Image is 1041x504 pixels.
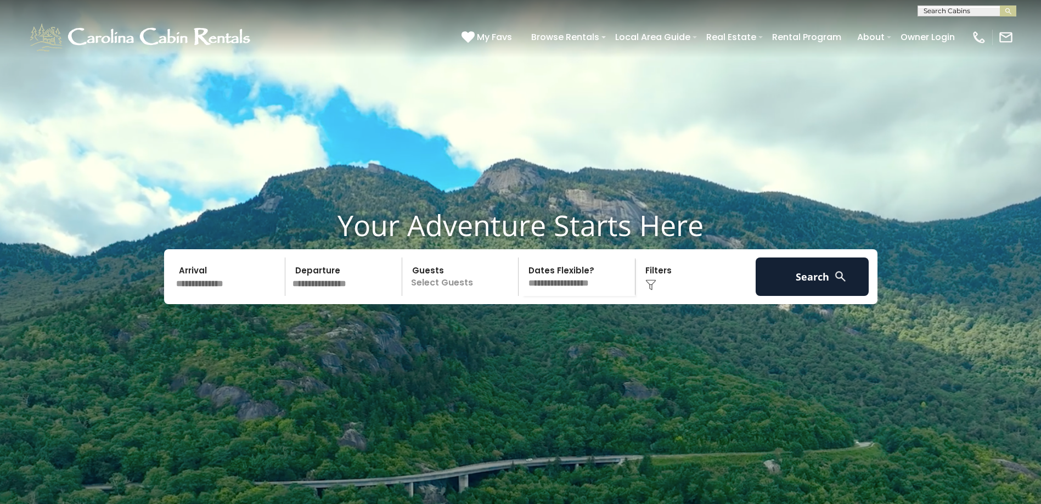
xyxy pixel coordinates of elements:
img: White-1-1-2.png [27,21,255,54]
a: Rental Program [767,27,847,47]
h1: Your Adventure Starts Here [8,208,1033,242]
a: Owner Login [895,27,960,47]
img: filter--v1.png [645,279,656,290]
button: Search [756,257,869,296]
img: search-regular-white.png [834,270,847,283]
span: My Favs [477,30,512,44]
a: Local Area Guide [610,27,696,47]
img: mail-regular-white.png [998,30,1014,45]
a: About [852,27,890,47]
p: Select Guests [406,257,519,296]
img: phone-regular-white.png [971,30,987,45]
a: Real Estate [701,27,762,47]
a: Browse Rentals [526,27,605,47]
a: My Favs [462,30,515,44]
